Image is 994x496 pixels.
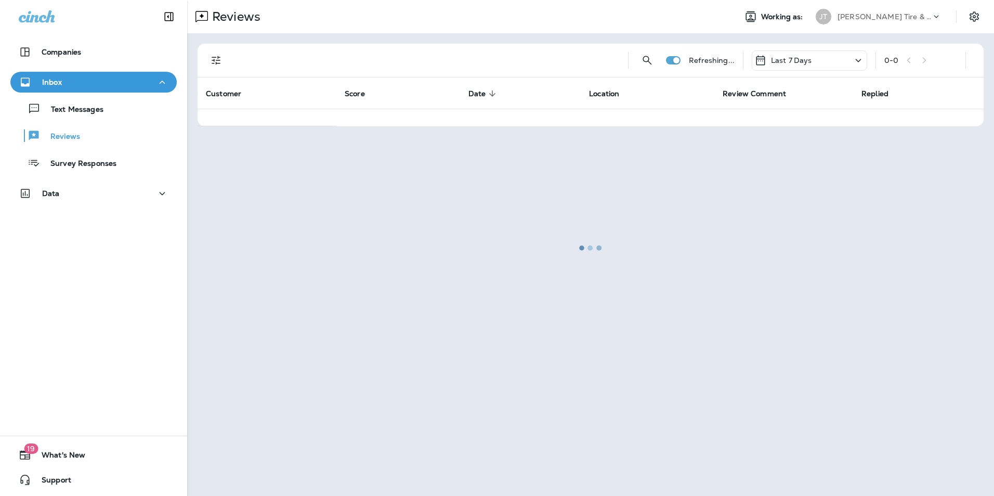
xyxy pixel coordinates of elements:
[10,125,177,147] button: Reviews
[40,132,80,142] p: Reviews
[10,42,177,62] button: Companies
[10,445,177,465] button: 19What's New
[24,443,38,454] span: 19
[154,6,184,27] button: Collapse Sidebar
[42,189,60,198] p: Data
[42,48,81,56] p: Companies
[42,78,62,86] p: Inbox
[31,451,85,463] span: What's New
[10,72,177,93] button: Inbox
[10,469,177,490] button: Support
[10,183,177,204] button: Data
[10,98,177,120] button: Text Messages
[31,476,71,488] span: Support
[10,152,177,174] button: Survey Responses
[41,105,103,115] p: Text Messages
[40,159,116,169] p: Survey Responses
